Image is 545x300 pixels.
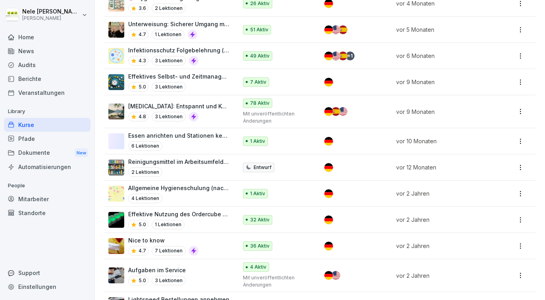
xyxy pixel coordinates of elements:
[4,105,91,118] p: Library
[139,277,146,284] p: 5.0
[108,212,124,228] img: eds0lffuom7qrsau9yppgxcp.png
[75,148,88,158] div: New
[324,52,333,60] img: de.svg
[324,107,333,116] img: de.svg
[108,74,124,90] img: ib225k7rxi7tdmhq0qwalpne.png
[152,4,186,13] p: 2 Lektionen
[396,163,490,171] p: vor 12 Monaten
[139,31,146,38] p: 4.7
[128,210,229,218] p: Effektive Nutzung des Ordercube Systems im Service
[339,107,347,116] img: us.svg
[4,58,91,72] div: Audits
[250,138,265,145] p: 1 Aktiv
[152,82,186,92] p: 3 Lektionen
[250,52,270,60] p: 49 Aktiv
[139,57,146,64] p: 4.3
[128,266,186,274] p: Aufgaben im Service
[4,192,91,206] a: Mitarbeiter
[4,160,91,174] a: Automatisierungen
[4,179,91,192] p: People
[396,78,490,86] p: vor 9 Monaten
[4,30,91,44] a: Home
[128,184,229,192] p: Allgemeine Hygieneschulung (nach LHMV §4)
[250,242,270,250] p: 36 Aktiv
[324,215,333,224] img: de.svg
[243,274,310,288] p: Mit unveröffentlichten Änderungen
[128,102,229,110] p: [MEDICAL_DATA]: Entspannt und Konzentriert im digitalen Zeitalter
[128,141,162,151] p: 6 Lektionen
[108,22,124,38] img: lyn4bsw3lmke940dv9uieq2o.png
[396,271,490,280] p: vor 2 Jahren
[250,26,268,33] p: 51 Aktiv
[128,236,198,244] p: Nice to know
[324,242,333,250] img: de.svg
[250,190,265,197] p: 1 Aktiv
[108,160,124,175] img: zu2m4cl0z03hjy043ky9g4li.png
[152,56,186,65] p: 3 Lektionen
[108,238,124,254] img: jwgw7wgulma2ngecr3rfv2jz.png
[250,216,270,223] p: 32 Aktiv
[250,263,266,271] p: 4 Aktiv
[4,266,91,280] div: Support
[128,46,229,54] p: Infektionsschutz Folgebelehrung (nach §43 IfSG)
[250,79,266,86] p: 7 Aktiv
[152,30,185,39] p: 1 Lektionen
[339,52,347,60] img: es.svg
[243,110,310,125] p: Mit unveröffentlichten Änderungen
[4,72,91,86] a: Berichte
[4,146,91,160] a: DokumenteNew
[22,15,80,21] p: [PERSON_NAME]
[396,189,490,198] p: vor 2 Jahren
[139,221,146,228] p: 5.0
[324,271,333,280] img: de.svg
[324,78,333,87] img: de.svg
[396,52,490,60] p: vor 6 Monaten
[4,86,91,100] a: Veranstaltungen
[346,52,354,60] div: + 1
[396,137,490,145] p: vor 10 Monaten
[108,104,124,119] img: l8rdlqx34tpr0pzus5fro4gs.png
[152,112,186,121] p: 3 Lektionen
[139,113,146,120] p: 4.8
[128,158,229,166] p: Reinigungsmittel im Arbeitsumfeld: Anwendung, Dosierung und Sicherheit
[254,164,272,171] p: Entwurf
[324,163,333,172] img: de.svg
[331,107,340,116] img: es.svg
[4,132,91,146] div: Pfade
[250,100,270,107] p: 78 Aktiv
[22,8,80,15] p: Nele [PERSON_NAME]
[4,280,91,294] a: Einstellungen
[139,247,146,254] p: 4.7
[152,220,185,229] p: 1 Lektionen
[396,25,490,34] p: vor 5 Monaten
[152,276,186,285] p: 3 Lektionen
[128,131,229,140] p: Essen anrichten und Stationen kennen
[324,189,333,198] img: de.svg
[128,20,229,28] p: Unterweisung: Sicherer Umgang mit der Bierzapfanlage
[396,108,490,116] p: vor 9 Monaten
[128,72,229,81] p: Effektives Selbst- und Zeitmanagement im Gastgewerbe
[4,118,91,132] a: Kurse
[331,25,340,34] img: us.svg
[139,83,146,90] p: 5.0
[4,146,91,160] div: Dokumente
[331,271,340,280] img: us.svg
[108,186,124,202] img: vpawdafatbtp6pvh59m2s6jm.png
[128,194,162,203] p: 4 Lektionen
[396,242,490,250] p: vor 2 Jahren
[339,25,347,34] img: es.svg
[108,48,124,64] img: jtrrztwhurl1lt2nit6ma5t3.png
[4,206,91,220] a: Standorte
[128,167,162,177] p: 2 Lektionen
[4,44,91,58] a: News
[331,52,340,60] img: us.svg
